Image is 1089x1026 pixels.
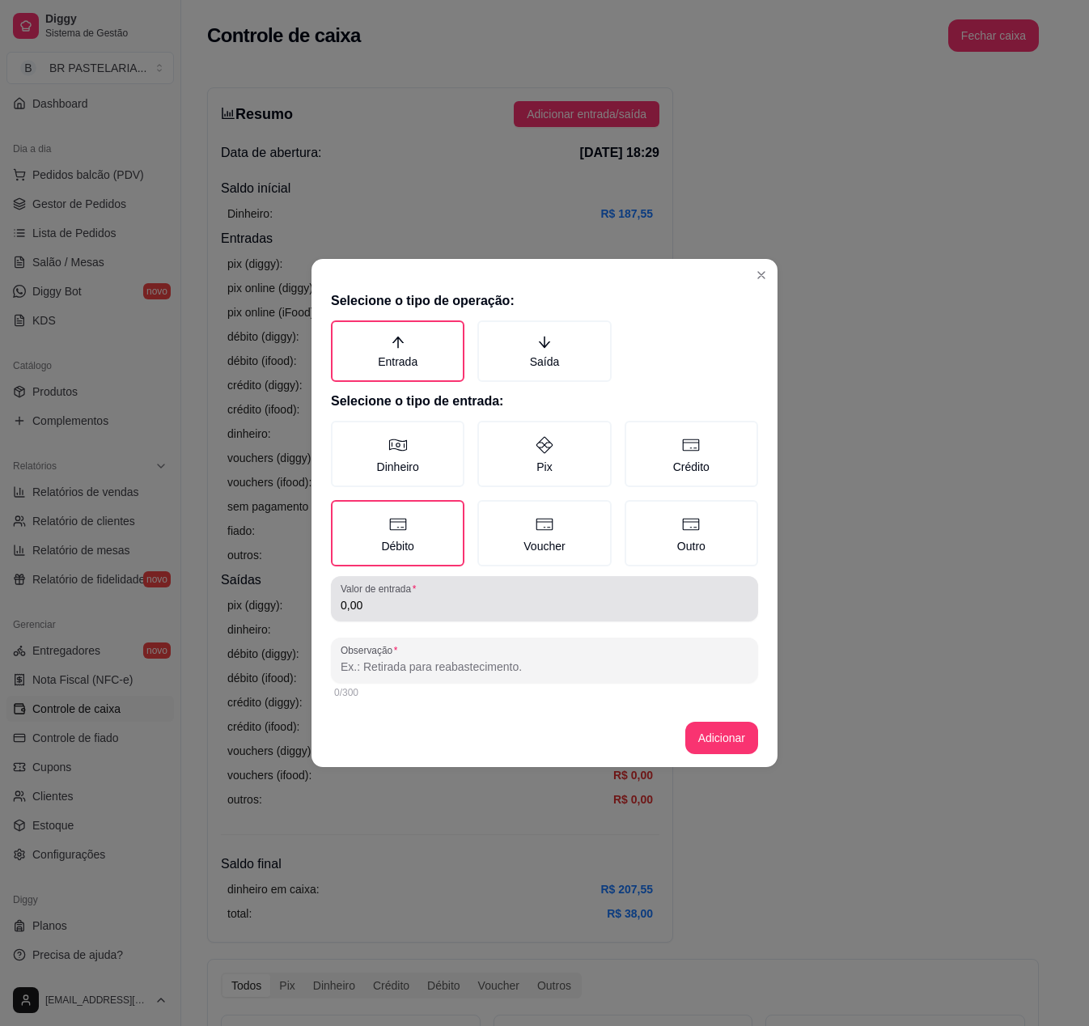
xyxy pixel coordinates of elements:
h2: Selecione o tipo de operação: [331,291,758,311]
label: Entrada [331,320,464,382]
label: Pix [477,421,611,487]
label: Outro [625,500,758,566]
label: Dinheiro [331,421,464,487]
input: Valor de entrada [341,597,748,613]
input: Observação [341,659,748,675]
label: Débito [331,500,464,566]
label: Saída [477,320,611,382]
span: arrow-down [537,335,552,350]
label: Observação [341,643,403,657]
label: Voucher [477,500,611,566]
label: Crédito [625,421,758,487]
div: 0/300 [334,686,755,699]
button: Close [748,262,774,288]
label: Valor de entrada [341,582,422,596]
span: arrow-up [391,335,405,350]
h2: Selecione o tipo de entrada: [331,392,758,411]
button: Adicionar [685,722,758,754]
